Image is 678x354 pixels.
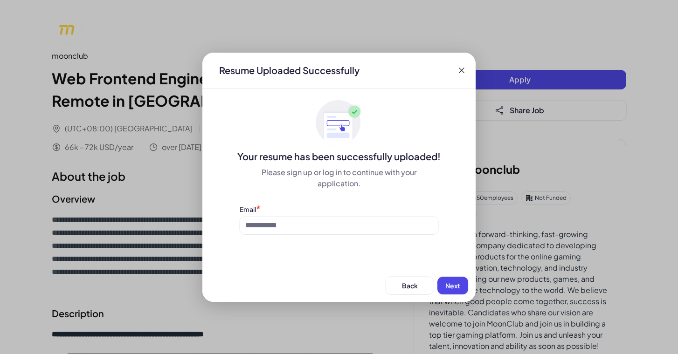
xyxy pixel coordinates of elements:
div: Resume Uploaded Successfully [212,64,367,77]
label: Email [240,205,256,213]
img: ApplyedMaskGroup3.svg [316,100,362,146]
span: Back [402,281,418,290]
div: Your resume has been successfully uploaded! [202,150,476,163]
button: Next [437,277,468,294]
div: Please sign up or log in to continue with your application. [240,167,438,189]
button: Back [386,277,434,294]
span: Next [445,281,460,290]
